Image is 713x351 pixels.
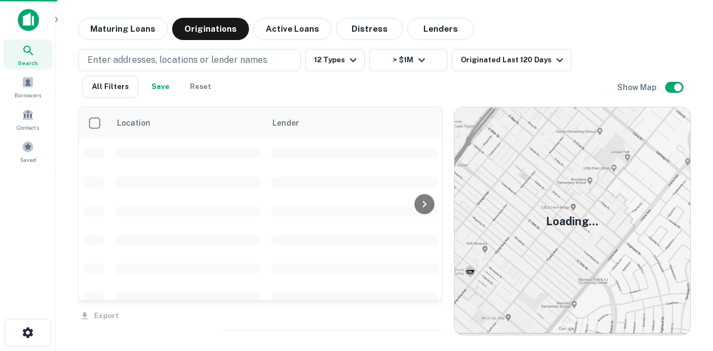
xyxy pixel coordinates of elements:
[14,91,41,100] span: Borrowers
[3,39,52,70] a: Search
[116,116,165,130] span: Location
[183,76,218,98] button: Reset
[455,107,690,335] img: map-placeholder.webp
[336,18,403,40] button: Distress
[17,123,39,132] span: Contacts
[87,53,267,67] p: Enter addresses, locations or lender names
[272,116,299,130] span: Lender
[452,49,572,71] button: Originated Last 120 Days
[18,58,38,67] span: Search
[266,107,444,139] th: Lender
[110,107,266,139] th: Location
[369,49,447,71] button: > $1M
[3,72,52,102] a: Borrowers
[657,262,713,315] iframe: Chat Widget
[407,18,474,40] button: Lenders
[3,136,52,166] a: Saved
[78,18,168,40] button: Maturing Loans
[461,53,567,67] div: Originated Last 120 Days
[143,76,178,98] button: Save your search to get updates of matches that match your search criteria.
[18,9,39,31] img: capitalize-icon.png
[78,49,301,71] button: Enter addresses, locations or lender names
[253,18,331,40] button: Active Loans
[546,213,598,230] h5: Loading...
[82,76,138,98] button: All Filters
[617,81,658,93] h6: Show Map
[20,155,36,164] span: Saved
[3,104,52,134] a: Contacts
[305,49,365,71] button: 12 Types
[172,18,249,40] button: Originations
